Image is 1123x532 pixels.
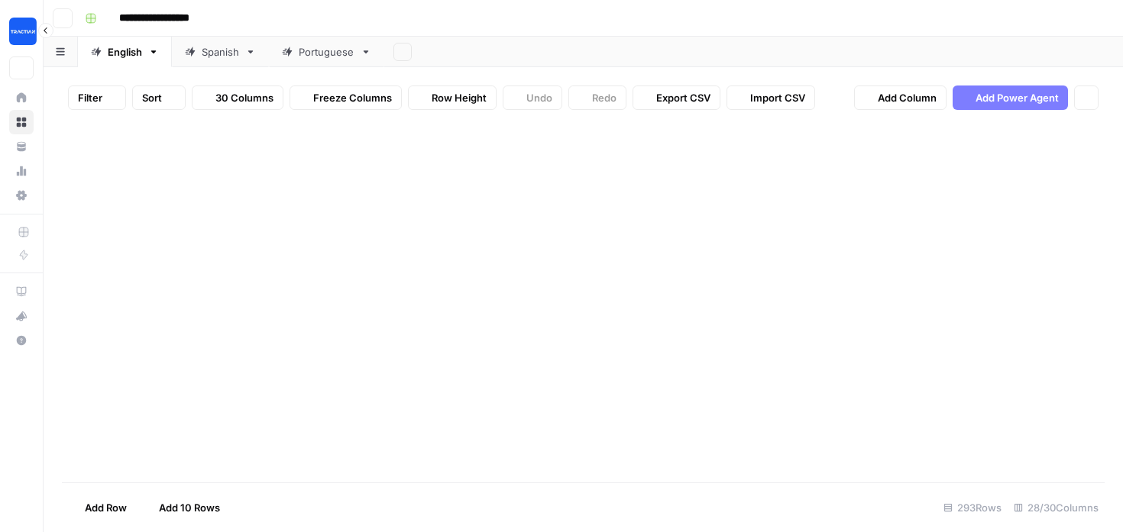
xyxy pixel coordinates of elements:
button: Add 10 Rows [136,495,229,520]
span: Undo [526,90,552,105]
button: Add Row [62,495,136,520]
span: Export CSV [656,90,710,105]
button: 30 Columns [192,85,283,110]
img: Tractian Logo [9,18,37,45]
span: Add Power Agent [976,90,1059,105]
div: Portuguese [299,44,354,60]
span: Filter [78,90,102,105]
span: Sort [142,90,162,105]
a: Portuguese [269,37,384,67]
div: 293 Rows [937,495,1008,520]
button: Row Height [408,85,497,110]
span: 30 Columns [215,90,273,105]
button: Help + Support [9,328,34,353]
span: Add 10 Rows [159,500,220,515]
span: Import CSV [750,90,805,105]
span: Row Height [432,90,487,105]
span: Freeze Columns [313,90,392,105]
button: Freeze Columns [290,85,402,110]
a: Usage [9,159,34,183]
button: What's new? [9,304,34,328]
button: Add Column [854,85,947,110]
button: Import CSV [727,85,815,110]
a: English [78,37,172,67]
button: Redo [568,85,626,110]
div: What's new? [10,305,33,327]
span: Redo [592,90,617,105]
a: Home [9,85,34,110]
button: Add Power Agent [953,85,1068,110]
button: Filter [68,85,126,110]
button: Undo [503,85,562,110]
span: Add Row [85,500,127,515]
div: 28/30 Columns [1008,495,1105,520]
span: Add Column [878,90,937,105]
div: Spanish [202,44,239,60]
a: AirOps Academy [9,279,34,304]
button: Workspace: Tractian [9,12,34,50]
a: Settings [9,183,34,208]
button: Export CSV [633,85,720,110]
a: Browse [9,110,34,134]
button: Sort [132,85,186,110]
a: Spanish [172,37,269,67]
a: Your Data [9,134,34,159]
div: English [108,44,142,60]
